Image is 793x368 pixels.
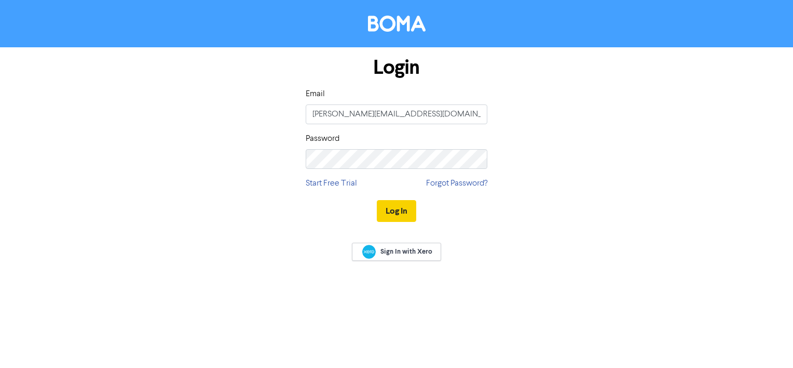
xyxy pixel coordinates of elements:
[426,177,487,190] a: Forgot Password?
[306,133,339,145] label: Password
[306,88,325,100] label: Email
[306,177,357,190] a: Start Free Trial
[380,247,432,256] span: Sign In with Xero
[362,245,376,259] img: Xero logo
[368,16,426,32] img: BOMA Logo
[306,56,487,80] h1: Login
[352,243,441,261] a: Sign In with Xero
[377,200,416,222] button: Log In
